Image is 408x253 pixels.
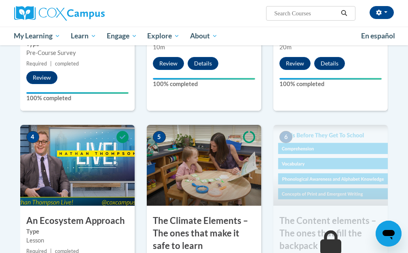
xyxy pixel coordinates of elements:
div: Your progress [153,78,255,80]
img: Cox Campus [14,6,105,21]
a: Cox Campus [14,6,133,21]
span: | [50,61,52,67]
button: Account Settings [370,6,394,19]
div: Your progress [279,78,382,80]
div: Pre-Course Survey [26,48,129,57]
label: 100% completed [153,80,255,89]
div: Your progress [26,92,129,94]
span: Required [26,61,47,67]
span: 20m [279,44,292,51]
h3: The Content elements – The ones that fill the backpack [273,215,388,252]
span: 6 [279,131,292,143]
img: Course Image [20,125,135,206]
h3: The Climate Elements – The ones that make it safe to learn [147,215,261,252]
button: Review [279,57,311,70]
span: 4 [26,131,39,143]
input: Search Courses [273,8,338,18]
button: Details [314,57,345,70]
button: Search [338,8,350,18]
iframe: Button to launch messaging window [376,221,402,247]
a: En español [356,27,400,44]
span: 5 [153,131,166,143]
a: Explore [142,27,185,45]
button: Review [153,57,184,70]
div: Lesson [26,236,129,245]
span: completed [55,61,79,67]
label: Type [26,227,129,236]
span: Explore [147,31,180,41]
div: Main menu [8,27,400,45]
label: 100% completed [279,80,382,89]
button: Details [188,57,218,70]
span: About [190,31,218,41]
img: Course Image [147,125,261,206]
label: 100% completed [26,94,129,103]
span: 10m [153,44,165,51]
a: Engage [101,27,142,45]
button: Review [26,71,57,84]
img: Course Image [273,125,388,206]
a: My Learning [9,27,66,45]
a: About [185,27,223,45]
h3: An Ecosystem Approach [20,215,135,227]
span: Learn [71,31,96,41]
span: Engage [107,31,137,41]
span: My Learning [14,31,60,41]
span: En español [361,32,395,40]
a: Learn [66,27,101,45]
